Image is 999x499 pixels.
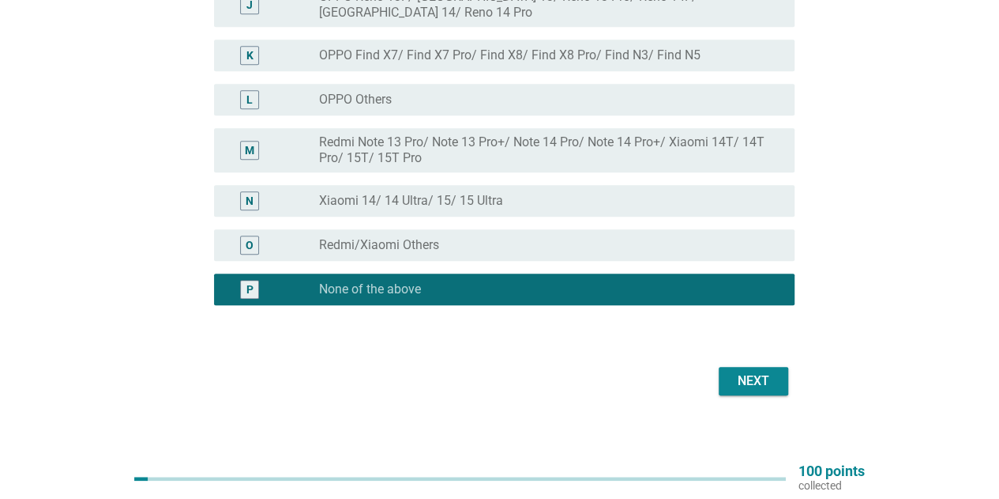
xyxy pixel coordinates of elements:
[319,47,700,63] label: OPPO Find X7/ Find X7 Pro/ Find X8/ Find X8 Pro/ Find N3/ Find N5
[319,193,503,209] label: Xiaomi 14/ 14 Ultra/ 15/ 15 Ultra
[798,478,865,493] p: collected
[246,47,254,64] div: K
[246,282,254,298] div: P
[319,92,392,108] label: OPPO Others
[319,237,439,253] label: Redmi/Xiaomi Others
[731,372,776,391] div: Next
[246,193,254,210] div: N
[798,464,865,478] p: 100 points
[245,142,254,159] div: M
[246,92,253,108] div: L
[246,237,254,254] div: O
[719,367,788,395] button: Next
[319,134,769,166] label: Redmi Note 13 Pro/ Note 13 Pro+/ Note 14 Pro/ Note 14 Pro+/ Xiaomi 14T/ 14T Pro/ 15T/ 15T Pro
[319,282,421,297] label: None of the above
